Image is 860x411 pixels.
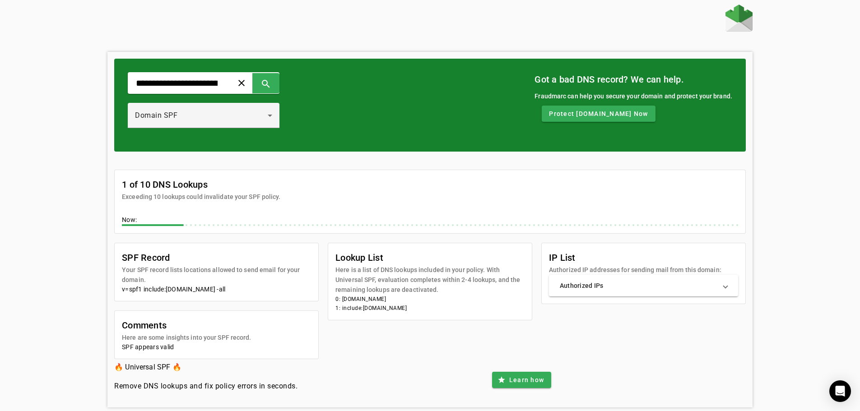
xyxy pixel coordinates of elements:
mat-card-subtitle: Your SPF record lists locations allowed to send email for your domain. [122,265,311,285]
span: Protect [DOMAIN_NAME] Now [549,109,648,118]
h4: Remove DNS lookups and fix policy errors in seconds. [114,381,298,392]
li: 1: include:[DOMAIN_NAME] [335,304,525,313]
mat-card-title: Got a bad DNS record? We can help. [535,72,732,87]
img: Fraudmarc Logo [725,5,753,32]
div: Fraudmarc can help you secure your domain and protect your brand. [535,91,732,101]
button: Protect [DOMAIN_NAME] Now [542,106,655,122]
mat-card-subtitle: Here is a list of DNS lookups included in your policy. With Universal SPF, evaluation completes w... [335,265,525,295]
span: Learn how [509,375,544,384]
li: 0: [DOMAIN_NAME] [335,295,525,304]
mat-expansion-panel-header: Authorized IPs [549,275,738,296]
div: v=spf1 include:[DOMAIN_NAME] -all [122,285,311,294]
mat-card-subtitle: Authorized IP addresses for sending mail from this domain: [549,265,721,275]
mat-panel-title: Authorized IPs [560,281,716,290]
div: SPF appears valid [122,342,311,351]
mat-card-subtitle: Here are some insights into your SPF record. [122,332,251,342]
h3: 🔥 Universal SPF 🔥 [114,361,298,374]
a: Home [725,5,753,34]
mat-card-title: Lookup List [335,250,525,265]
mat-card-subtitle: Exceeding 10 lookups could invalidate your SPF policy. [122,192,280,202]
button: Learn how [492,372,551,388]
mat-card-title: IP List [549,250,721,265]
span: Domain SPF [135,111,177,120]
mat-card-title: Comments [122,318,251,332]
div: Now: [122,215,738,226]
div: Open Intercom Messenger [829,380,851,402]
mat-card-title: SPF Record [122,250,311,265]
mat-card-title: 1 of 10 DNS Lookups [122,177,280,192]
